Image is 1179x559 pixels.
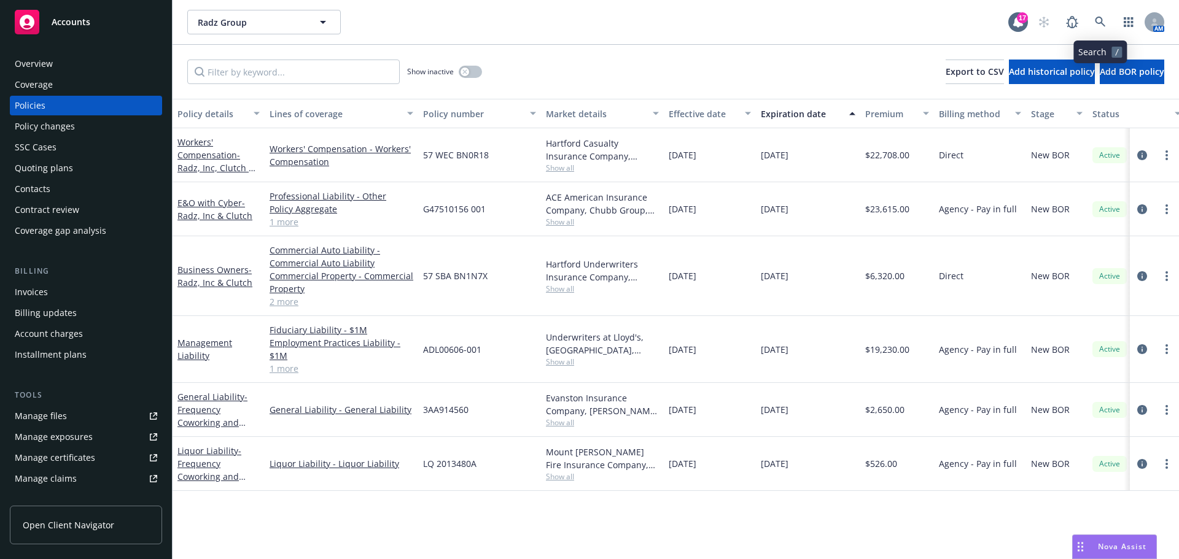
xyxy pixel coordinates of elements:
[423,403,469,416] span: 3AA914560
[1026,99,1088,128] button: Stage
[270,269,413,295] a: Commercial Property - Commercial Property
[1031,202,1070,215] span: New BOR
[15,427,93,447] div: Manage exposures
[177,264,252,288] a: Business Owners
[939,202,1017,215] span: Agency - Pay in full
[15,96,45,115] div: Policies
[1159,403,1174,417] a: more
[1159,269,1174,283] a: more
[1159,148,1174,163] a: more
[669,148,696,161] span: [DATE]
[1097,271,1122,282] span: Active
[669,343,696,356] span: [DATE]
[423,107,523,120] div: Policy number
[15,406,67,426] div: Manage files
[669,457,696,470] span: [DATE]
[761,148,788,161] span: [DATE]
[1097,150,1122,161] span: Active
[265,99,418,128] button: Lines of coverage
[15,303,77,323] div: Billing updates
[1073,535,1088,558] div: Drag to move
[270,202,413,215] a: Policy Aggregate
[1009,66,1095,77] span: Add historical policy
[939,107,1008,120] div: Billing method
[10,200,162,220] a: Contract review
[15,158,73,178] div: Quoting plans
[15,75,53,94] div: Coverage
[865,107,916,120] div: Premium
[10,75,162,94] a: Coverage
[546,217,659,227] span: Show all
[1159,202,1174,217] a: more
[423,343,481,356] span: ADL00606-001
[177,136,255,225] a: Workers' Compensation
[10,469,162,488] a: Manage claims
[1032,10,1056,34] a: Start snowing
[15,282,48,302] div: Invoices
[865,343,909,356] span: $19,230.00
[939,457,1017,470] span: Agency - Pay in full
[860,99,934,128] button: Premium
[15,200,79,220] div: Contract review
[270,323,413,336] a: Fiduciary Liability - $1M
[10,221,162,241] a: Coverage gap analysis
[270,362,413,375] a: 1 more
[865,457,897,470] span: $526.00
[270,403,413,416] a: General Liability - General Liability
[756,99,860,128] button: Expiration date
[15,324,83,344] div: Account charges
[15,54,53,74] div: Overview
[946,66,1004,77] span: Export to CSV
[10,265,162,277] div: Billing
[546,137,659,163] div: Hartford Casualty Insurance Company, Hartford Insurance Group
[10,117,162,136] a: Policy changes
[1009,60,1095,84] button: Add historical policy
[939,269,963,282] span: Direct
[10,448,162,468] a: Manage certificates
[865,202,909,215] span: $23,615.00
[423,457,477,470] span: LQ 2013480A
[1072,534,1157,559] button: Nova Assist
[541,99,664,128] button: Market details
[761,343,788,356] span: [DATE]
[1100,66,1164,77] span: Add BOR policy
[423,202,486,215] span: G47510156 001
[10,303,162,323] a: Billing updates
[15,490,72,509] div: Manage BORs
[10,490,162,509] a: Manage BORs
[177,107,246,120] div: Policy details
[1031,343,1070,356] span: New BOR
[865,148,909,161] span: $22,708.00
[407,66,454,77] span: Show inactive
[10,96,162,115] a: Policies
[1092,107,1167,120] div: Status
[1116,10,1141,34] a: Switch app
[546,391,659,417] div: Evanston Insurance Company, [PERSON_NAME] Insurance, CRC Group
[177,264,252,288] span: - Radz, Inc & Clutch
[423,148,489,161] span: 57 WEC BN0R18
[23,519,114,531] span: Open Client Navigator
[10,345,162,364] a: Installment plans
[761,269,788,282] span: [DATE]
[1135,202,1150,217] a: circleInformation
[177,197,252,222] span: - Radz, Inc & Clutch
[177,337,232,361] a: Management Liability
[669,269,696,282] span: [DATE]
[939,148,963,161] span: Direct
[15,221,106,241] div: Coverage gap analysis
[1097,344,1122,355] span: Active
[52,17,90,27] span: Accounts
[1159,457,1174,471] a: more
[15,137,56,157] div: SSC Cases
[10,282,162,302] a: Invoices
[1097,404,1122,415] span: Active
[939,343,1017,356] span: Agency - Pay in full
[10,54,162,74] a: Overview
[1135,342,1150,357] a: circleInformation
[1031,403,1070,416] span: New BOR
[15,345,87,364] div: Installment plans
[10,324,162,344] a: Account charges
[1088,10,1113,34] a: Search
[865,403,905,416] span: $2,650.00
[669,107,737,120] div: Effective date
